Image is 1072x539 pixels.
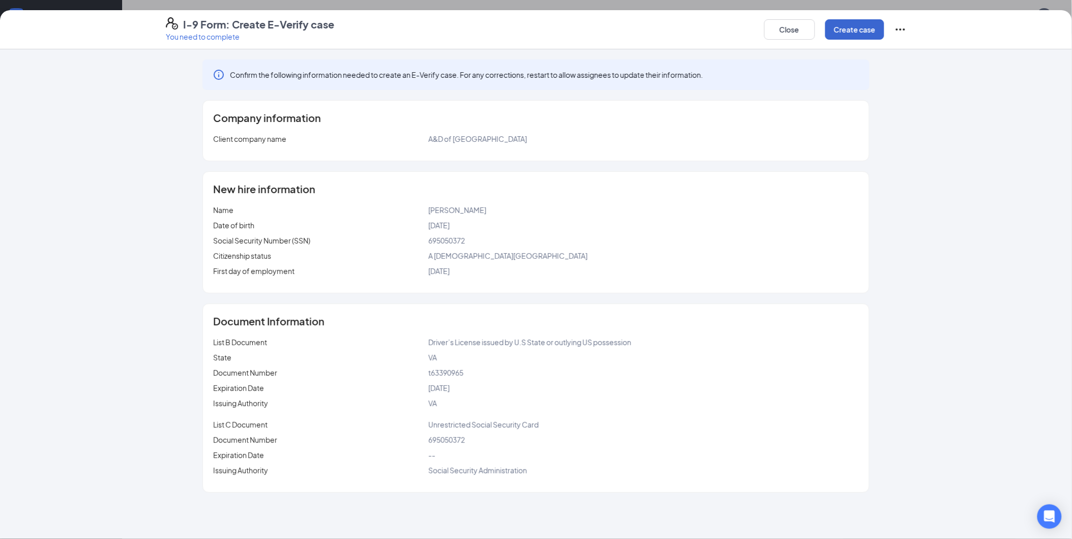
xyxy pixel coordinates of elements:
span: Driver’s License issued by U.S State or outlying US possession [428,338,631,347]
span: 695050372 [428,435,465,444]
svg: FormI9EVerifyIcon [166,17,178,29]
span: New hire information [213,184,315,194]
span: Document Information [213,316,325,326]
button: Close [764,19,815,40]
span: List C Document [213,420,268,429]
span: VA [428,353,437,362]
span: [PERSON_NAME] [428,205,486,215]
span: Citizenship status [213,251,271,260]
span: [DATE] [428,383,450,393]
span: Social Security Administration [428,466,527,475]
span: Client company name [213,134,286,143]
h4: I-9 Form: Create E-Verify case [183,17,334,32]
span: Expiration Date [213,451,264,460]
p: You need to complete [166,32,334,42]
span: Unrestricted Social Security Card [428,420,539,429]
span: A&D of [GEOGRAPHIC_DATA] [428,134,527,143]
span: Issuing Authority [213,466,268,475]
span: VA [428,399,437,408]
span: -- [428,451,436,460]
div: Open Intercom Messenger [1037,504,1062,529]
span: Document Number [213,435,277,444]
span: Issuing Authority [213,399,268,408]
span: Expiration Date [213,383,264,393]
span: Date of birth [213,221,254,230]
span: 695050372 [428,236,465,245]
button: Create case [825,19,884,40]
span: A [DEMOGRAPHIC_DATA][GEOGRAPHIC_DATA] [428,251,588,260]
span: [DATE] [428,266,450,276]
span: Company information [213,113,321,123]
span: Name [213,205,234,215]
span: [DATE] [428,221,450,230]
span: State [213,353,231,362]
span: Social Security Number (SSN) [213,236,310,245]
span: List B Document [213,338,267,347]
span: First day of employment [213,266,295,276]
span: Document Number [213,368,277,377]
svg: Info [213,69,225,81]
span: t63390965 [428,368,463,377]
svg: Ellipses [894,23,907,36]
span: Confirm the following information needed to create an E-Verify case. For any corrections, restart... [230,70,703,80]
